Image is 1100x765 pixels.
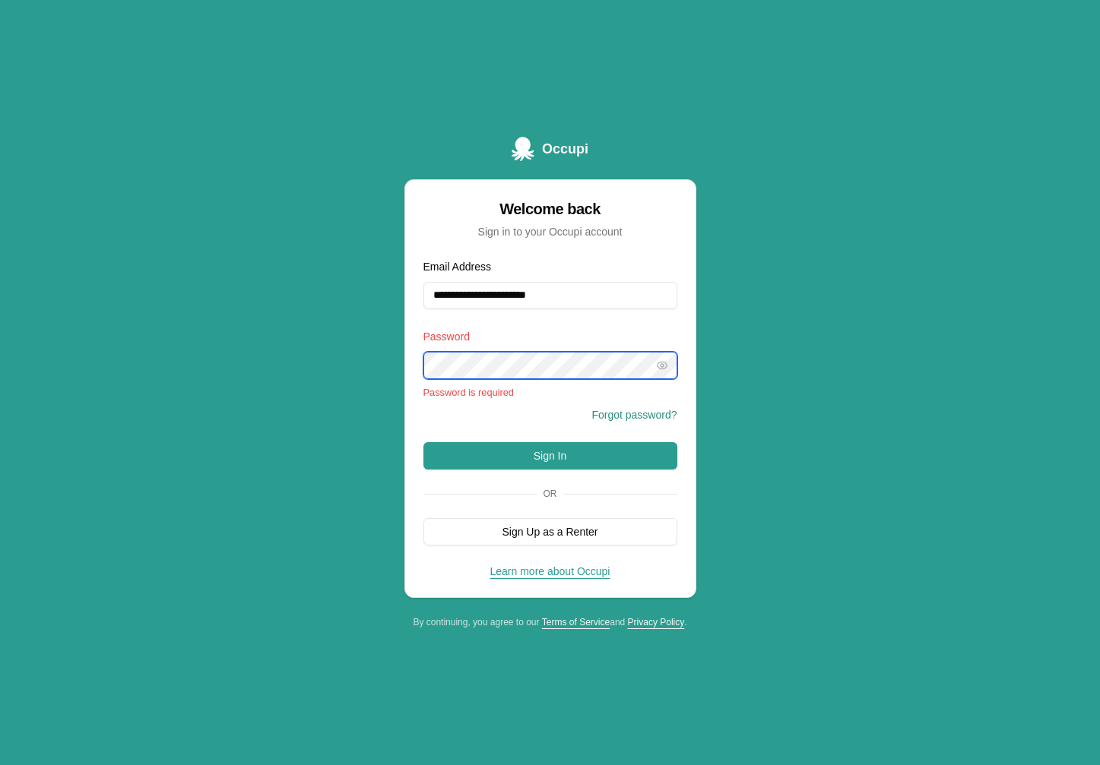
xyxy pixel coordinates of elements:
div: Sign in to your Occupi account [423,224,677,239]
button: Sign In [423,442,677,469]
label: Email Address [423,261,491,273]
button: Forgot password? [591,407,677,422]
div: By continuing, you agree to our and . [404,616,696,628]
p: Password is required [423,385,677,400]
a: Terms of Service [542,617,610,627]
div: Welcome back [423,198,677,220]
label: Password [423,330,470,343]
span: Occupi [542,138,588,160]
a: Privacy Policy [628,617,685,627]
button: Sign Up as a Renter [423,518,677,545]
a: Learn more about Occupi [490,565,610,577]
a: Occupi [512,137,588,161]
span: Or [537,488,563,500]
